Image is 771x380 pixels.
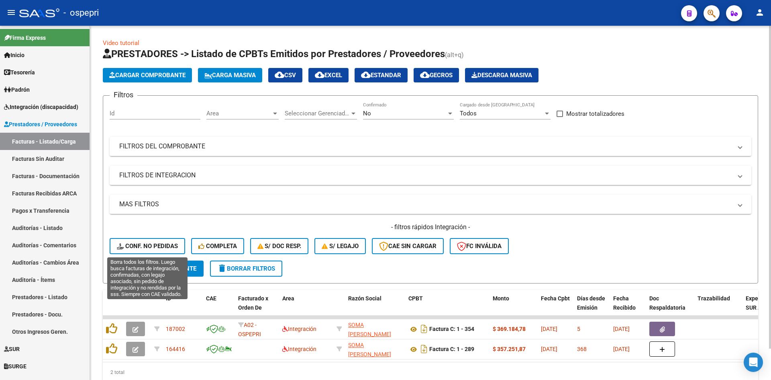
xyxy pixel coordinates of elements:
h4: - filtros rápidos Integración - [110,223,751,232]
button: Estandar [355,68,408,82]
mat-panel-title: MAS FILTROS [119,200,732,209]
span: Firma Express [4,33,46,42]
span: (alt+q) [445,51,464,59]
span: S/ legajo [322,242,359,250]
mat-icon: cloud_download [361,70,371,80]
span: CSV [275,72,296,79]
span: Area [206,110,271,117]
span: Integración [282,346,316,352]
span: Gecros [420,72,453,79]
span: 187002 [166,326,185,332]
i: Descargar documento [419,343,429,355]
span: Padrón [4,85,30,94]
span: [DATE] [541,326,557,332]
span: Monto [493,295,509,302]
mat-icon: person [755,8,765,17]
span: CPBT [408,295,423,302]
button: CSV [268,68,302,82]
button: Conf. no pedidas [110,238,185,254]
mat-icon: delete [217,263,227,273]
span: CAE SIN CARGAR [379,242,436,250]
mat-panel-title: FILTROS DEL COMPROBANTE [119,142,732,151]
span: Facturado x Orden De [238,295,268,311]
datatable-header-cell: Fecha Recibido [610,290,646,325]
span: 5 [577,326,580,332]
button: Descarga Masiva [465,68,538,82]
app-download-masive: Descarga masiva de comprobantes (adjuntos) [465,68,538,82]
datatable-header-cell: Días desde Emisión [574,290,610,325]
span: 164416 [166,346,185,352]
datatable-header-cell: Fecha Cpbt [538,290,574,325]
span: A02 - OSPEPRI [238,322,261,337]
button: Gecros [414,68,459,82]
span: Doc Respaldatoria [649,295,685,311]
span: ID [166,295,171,302]
datatable-header-cell: ID [163,290,203,325]
span: [DATE] [541,346,557,352]
span: Conf. no pedidas [117,242,178,250]
span: CAE [206,295,216,302]
span: SURGE [4,362,27,371]
span: SOMA [PERSON_NAME] [348,322,391,337]
button: Carga Masiva [198,68,262,82]
strong: $ 357.251,87 [493,346,526,352]
span: [DATE] [613,346,630,352]
span: Prestadores / Proveedores [4,120,77,129]
datatable-header-cell: Doc Respaldatoria [646,290,694,325]
button: S/ legajo [314,238,366,254]
span: 368 [577,346,587,352]
mat-panel-title: FILTROS DE INTEGRACION [119,171,732,180]
span: SUR [4,345,20,353]
span: Trazabilidad [698,295,730,302]
span: Completa [198,242,237,250]
datatable-header-cell: CPBT [405,290,490,325]
h3: Filtros [110,89,137,101]
div: Open Intercom Messenger [744,353,763,372]
span: SOMA [PERSON_NAME] [348,342,391,357]
mat-expansion-panel-header: FILTROS DE INTEGRACION [110,166,751,185]
button: FC Inválida [450,238,509,254]
span: Integración [282,326,316,332]
span: [DATE] [613,326,630,332]
span: Integración (discapacidad) [4,103,78,111]
mat-icon: menu [6,8,16,17]
span: Fecha Cpbt [541,295,570,302]
i: Descargar documento [419,322,429,335]
span: Todos [460,110,477,117]
span: Borrar Filtros [217,265,275,272]
button: S/ Doc Resp. [250,238,309,254]
span: Fecha Recibido [613,295,636,311]
span: Días desde Emisión [577,295,605,311]
span: PRESTADORES -> Listado de CPBTs Emitidos por Prestadores / Proveedores [103,48,445,60]
datatable-header-cell: CAE [203,290,235,325]
a: Video tutorial [103,39,139,47]
button: Cargar Comprobante [103,68,192,82]
button: Completa [191,238,244,254]
button: EXCEL [308,68,349,82]
div: 27282378499 [348,320,402,337]
span: Area [282,295,294,302]
button: Borrar Filtros [210,261,282,277]
span: Carga Masiva [204,72,256,79]
span: Descarga Masiva [471,72,532,79]
mat-expansion-panel-header: FILTROS DEL COMPROBANTE [110,137,751,156]
span: Razón Social [348,295,381,302]
mat-icon: cloud_download [315,70,324,80]
button: CAE SIN CARGAR [372,238,444,254]
datatable-header-cell: Trazabilidad [694,290,742,325]
span: Seleccionar Gerenciador [285,110,350,117]
datatable-header-cell: Monto [490,290,538,325]
span: Tesorería [4,68,35,77]
mat-icon: search [117,263,126,273]
button: Buscar Comprobante [110,261,204,277]
mat-expansion-panel-header: MAS FILTROS [110,195,751,214]
div: 27282378499 [348,341,402,357]
span: Buscar Comprobante [117,265,196,272]
span: Estandar [361,72,401,79]
span: EXCEL [315,72,342,79]
strong: $ 369.184,78 [493,326,526,332]
span: FC Inválida [457,242,502,250]
span: Inicio [4,51,24,60]
strong: Factura C: 1 - 354 [429,326,474,333]
datatable-header-cell: Area [279,290,333,325]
